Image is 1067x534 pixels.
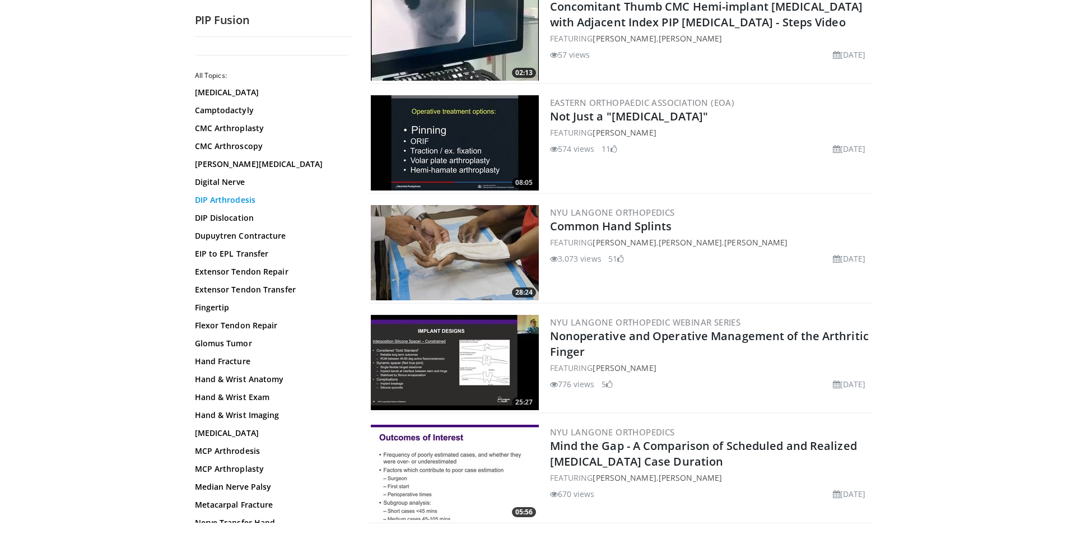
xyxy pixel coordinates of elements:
a: [PERSON_NAME] [659,237,722,248]
li: 776 views [550,378,595,390]
li: 3,073 views [550,253,602,264]
img: 69fc5247-1016-4e64-a996-512949176b01.300x170_q85_crop-smart_upscale.jpg [371,95,539,191]
a: Hand Fracture [195,356,346,367]
li: [DATE] [833,143,866,155]
a: Hand & Wrist Imaging [195,410,346,421]
a: Metacarpal Fracture [195,499,346,510]
a: [PERSON_NAME] [593,363,656,373]
a: 25:27 [371,315,539,410]
a: DIP Arthrodesis [195,194,346,206]
a: Fingertip [195,302,346,313]
a: Common Hand Splints [550,219,672,234]
a: Extensor Tendon Transfer [195,284,346,295]
a: [PERSON_NAME] [659,472,722,483]
li: 670 views [550,488,595,500]
a: Glomus Tumor [195,338,346,349]
a: Digital Nerve [195,177,346,188]
a: 05:56 [371,425,539,520]
img: ae5d93ec-584c-4ffc-8ec6-81a2f8ba1e43.jpg.300x170_q85_crop-smart_upscale.jpg [371,205,539,300]
a: 08:05 [371,95,539,191]
a: Nonoperative and Operative Management of the Arthritic Finger [550,328,869,359]
img: f24c90bb-6f79-446c-8674-125b33d2340d.300x170_q85_crop-smart_upscale.jpg [371,425,539,520]
li: 574 views [550,143,595,155]
span: 08:05 [512,178,536,188]
a: NYU Langone Orthopedic Webinar Series [550,317,741,328]
a: Hand & Wrist Exam [195,392,346,403]
div: FEATURING , [550,32,870,44]
a: [PERSON_NAME] [593,237,656,248]
span: 05:56 [512,507,536,517]
li: 11 [602,143,617,155]
a: Median Nerve Palsy [195,481,346,493]
div: FEATURING [550,127,870,138]
a: 28:24 [371,205,539,300]
a: [PERSON_NAME] [593,472,656,483]
a: NYU Langone Orthopedics [550,207,675,218]
a: [PERSON_NAME] [593,127,656,138]
a: Not Just a "[MEDICAL_DATA]" [550,109,709,124]
a: Dupuytren Contracture [195,230,346,242]
a: MCP Arthrodesis [195,445,346,457]
li: [DATE] [833,378,866,390]
a: [PERSON_NAME] [724,237,788,248]
a: EIP to EPL Transfer [195,248,346,259]
li: [DATE] [833,488,866,500]
h2: All Topics: [195,71,349,80]
a: CMC Arthroplasty [195,123,346,134]
li: 5 [602,378,613,390]
li: [DATE] [833,49,866,61]
span: 25:27 [512,397,536,407]
a: Camptodactyly [195,105,346,116]
li: [DATE] [833,253,866,264]
li: 57 views [550,49,590,61]
a: Extensor Tendon Repair [195,266,346,277]
div: FEATURING , [550,472,870,484]
li: 51 [608,253,624,264]
h2: PIP Fusion [195,13,352,27]
span: 28:24 [512,287,536,298]
a: [PERSON_NAME][MEDICAL_DATA] [195,159,346,170]
a: DIP Dislocation [195,212,346,224]
a: CMC Arthroscopy [195,141,346,152]
a: MCP Arthroplasty [195,463,346,475]
a: Eastern Orthopaedic Association (EOA) [550,97,735,108]
a: NYU Langone Orthopedics [550,426,675,438]
a: [PERSON_NAME] [659,33,722,44]
a: Mind the Gap - A Comparison of Scheduled and Realized [MEDICAL_DATA] Case Duration [550,438,857,469]
span: 02:13 [512,68,536,78]
a: [PERSON_NAME] [593,33,656,44]
div: FEATURING [550,362,870,374]
img: aea086df-df0c-4be8-96cf-9c8157846b29.300x170_q85_crop-smart_upscale.jpg [371,315,539,410]
a: Nerve Transfer Hand [195,517,346,528]
a: Flexor Tendon Repair [195,320,346,331]
a: Hand & Wrist Anatomy [195,374,346,385]
div: FEATURING , , [550,236,870,248]
a: [MEDICAL_DATA] [195,87,346,98]
a: [MEDICAL_DATA] [195,428,346,439]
